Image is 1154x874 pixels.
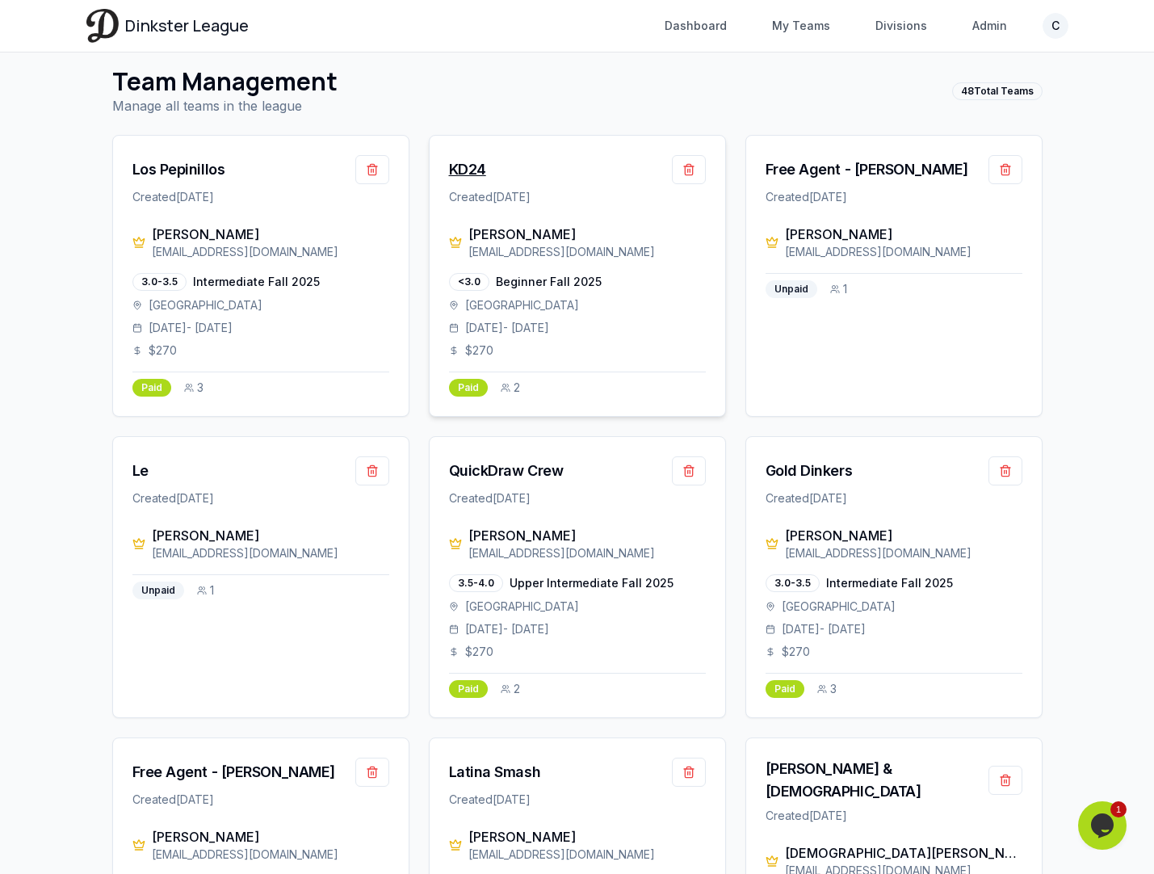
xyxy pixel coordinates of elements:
[465,297,579,313] span: [GEOGRAPHIC_DATA]
[152,847,389,863] div: [EMAIL_ADDRESS][DOMAIN_NAME]
[785,545,1022,561] div: [EMAIL_ADDRESS][DOMAIN_NAME]
[762,11,840,40] a: My Teams
[866,11,937,40] a: Divisions
[132,792,389,808] div: Created [DATE]
[193,274,320,290] span: Intermediate Fall 2025
[449,158,486,181] a: KD24
[655,11,736,40] a: Dashboard
[449,761,541,784] a: Latina Smash
[125,15,249,37] span: Dinkster League
[449,379,488,397] div: Paid
[449,273,489,291] div: <3.0
[132,158,225,181] a: Los Pepinillos
[149,297,262,313] span: [GEOGRAPHIC_DATA]
[468,526,706,545] div: [PERSON_NAME]
[782,621,866,637] span: [DATE] - [DATE]
[184,380,204,396] div: 3
[952,82,1043,100] div: 48 Total Teams
[501,681,520,697] div: 2
[766,189,1022,205] div: Created [DATE]
[766,574,820,592] div: 3.0-3.5
[449,644,706,660] div: $ 270
[132,273,187,291] div: 3.0-3.5
[766,158,968,181] a: Free Agent - [PERSON_NAME]
[449,460,564,482] a: QuickDraw Crew
[465,320,549,336] span: [DATE] - [DATE]
[197,582,214,599] div: 1
[149,320,233,336] span: [DATE] - [DATE]
[510,575,674,591] span: Upper Intermediate Fall 2025
[465,599,579,615] span: [GEOGRAPHIC_DATA]
[132,342,389,359] div: $ 270
[449,680,488,698] div: Paid
[112,96,338,116] p: Manage all teams in the league
[766,490,1022,506] div: Created [DATE]
[152,526,389,545] div: [PERSON_NAME]
[782,599,896,615] span: [GEOGRAPHIC_DATA]
[112,67,338,96] h1: Team Management
[132,460,149,482] a: Le
[785,244,1022,260] div: [EMAIL_ADDRESS][DOMAIN_NAME]
[132,761,335,784] a: Free Agent - [PERSON_NAME]
[468,827,706,847] div: [PERSON_NAME]
[830,281,847,297] div: 1
[465,621,549,637] span: [DATE] - [DATE]
[1078,801,1130,850] iframe: chat widget
[785,225,1022,244] div: [PERSON_NAME]
[152,545,389,561] div: [EMAIL_ADDRESS][DOMAIN_NAME]
[449,189,706,205] div: Created [DATE]
[766,460,853,482] a: Gold Dinkers
[468,545,706,561] div: [EMAIL_ADDRESS][DOMAIN_NAME]
[766,680,804,698] div: Paid
[468,847,706,863] div: [EMAIL_ADDRESS][DOMAIN_NAME]
[449,792,706,808] div: Created [DATE]
[766,280,817,298] div: Unpaid
[449,342,706,359] div: $ 270
[501,380,520,396] div: 2
[449,574,503,592] div: 3.5-4.0
[468,225,706,244] div: [PERSON_NAME]
[152,827,389,847] div: [PERSON_NAME]
[86,9,249,42] a: Dinkster League
[468,244,706,260] div: [EMAIL_ADDRESS][DOMAIN_NAME]
[132,490,389,506] div: Created [DATE]
[785,843,1022,863] div: [DEMOGRAPHIC_DATA][PERSON_NAME]
[132,582,184,599] div: Unpaid
[766,808,1022,824] div: Created [DATE]
[1043,13,1068,39] button: C
[766,758,988,803] a: [PERSON_NAME] & [DEMOGRAPHIC_DATA]
[785,526,1022,545] div: [PERSON_NAME]
[826,575,953,591] span: Intermediate Fall 2025
[86,9,119,42] img: Dinkster
[449,490,706,506] div: Created [DATE]
[152,225,389,244] div: [PERSON_NAME]
[766,644,1022,660] div: $ 270
[496,274,602,290] span: Beginner Fall 2025
[817,681,837,697] div: 3
[132,379,171,397] div: Paid
[152,244,389,260] div: [EMAIL_ADDRESS][DOMAIN_NAME]
[132,189,389,205] div: Created [DATE]
[963,11,1017,40] a: Admin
